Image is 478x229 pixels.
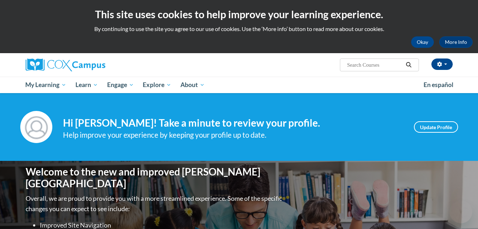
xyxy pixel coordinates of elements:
[176,77,209,93] a: About
[5,25,473,33] p: By continuing to use the site you agree to our use of cookies. Use the ‘More info’ button to read...
[419,77,458,92] a: En español
[411,36,434,48] button: Okay
[346,61,403,69] input: Search Courses
[20,111,52,143] img: Profile Image
[63,129,403,141] div: Help improve your experience by keeping your profile up to date.
[439,36,473,48] a: More Info
[143,81,171,89] span: Explore
[403,61,414,69] button: Search
[75,81,98,89] span: Learn
[431,58,453,70] button: Account Settings
[450,200,472,223] iframe: Button to launch messaging window
[414,121,458,133] a: Update Profile
[26,166,284,190] h1: Welcome to the new and improved [PERSON_NAME][GEOGRAPHIC_DATA]
[180,81,205,89] span: About
[107,81,134,89] span: Engage
[21,77,71,93] a: My Learning
[5,7,473,21] h2: This site uses cookies to help improve your learning experience.
[26,193,284,214] p: Overall, we are proud to provide you with a more streamlined experience. Some of the specific cha...
[138,77,176,93] a: Explore
[15,77,463,93] div: Main menu
[71,77,103,93] a: Learn
[26,58,105,71] img: Cox Campus
[26,58,161,71] a: Cox Campus
[103,77,138,93] a: Engage
[63,117,403,129] h4: Hi [PERSON_NAME]! Take a minute to review your profile.
[424,81,453,88] span: En español
[25,81,66,89] span: My Learning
